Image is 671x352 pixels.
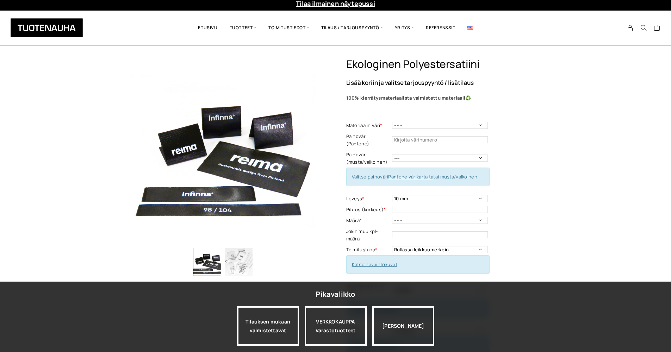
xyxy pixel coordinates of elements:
[224,16,262,40] span: Tuotteet
[305,306,367,346] a: VERKKOKAUPPAVarastotuotteet
[389,16,420,40] span: Yritys
[388,174,433,180] a: Pantone värikartalta
[392,136,488,143] input: Kirjoita värinumero
[346,95,466,101] b: 100% kierrätysmateriaalista valmistettu materiaali
[130,58,316,244] img: b7c32725-09ce-47bb-a0e3-3e9b7acc3c9a
[315,16,389,40] span: Tilaus / Tarjouspyyntö
[346,206,390,213] label: Pituus (korkeus)
[467,26,473,30] img: English
[225,248,253,276] img: Ekologinen polyestersatiini 2
[420,16,461,40] a: Referenssit
[372,306,434,346] div: [PERSON_NAME]
[346,122,390,129] label: Materiaalin väri
[192,16,223,40] a: Etusivu
[346,80,542,86] p: Lisää koriin ja valitse tarjouspyyntö / lisätilaus
[346,151,390,166] label: Painoväri (musta/valkoinen)
[637,25,650,31] button: Search
[305,306,367,346] div: VERKKOKAUPPA Varastotuotteet
[346,246,390,253] label: Toimitustapa
[623,25,637,31] a: My Account
[346,133,390,147] label: Painoväri (Pantone)
[346,195,390,202] label: Leveys
[237,306,299,346] a: Tilauksen mukaan valmistettavat
[346,94,542,102] p: ♻️
[352,174,479,180] span: Valitse painoväri tai musta/valkoinen.
[346,58,542,71] h1: Ekologinen polyestersatiini
[352,261,398,268] a: Katso havaintokuvat
[346,228,390,243] label: Jokin muu kpl-määrä
[316,288,355,301] div: Pikavalikko
[262,16,315,40] span: Toimitustiedot
[654,24,660,33] a: Cart
[11,18,83,37] img: Tuotenauha Oy
[346,217,390,224] label: Määrä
